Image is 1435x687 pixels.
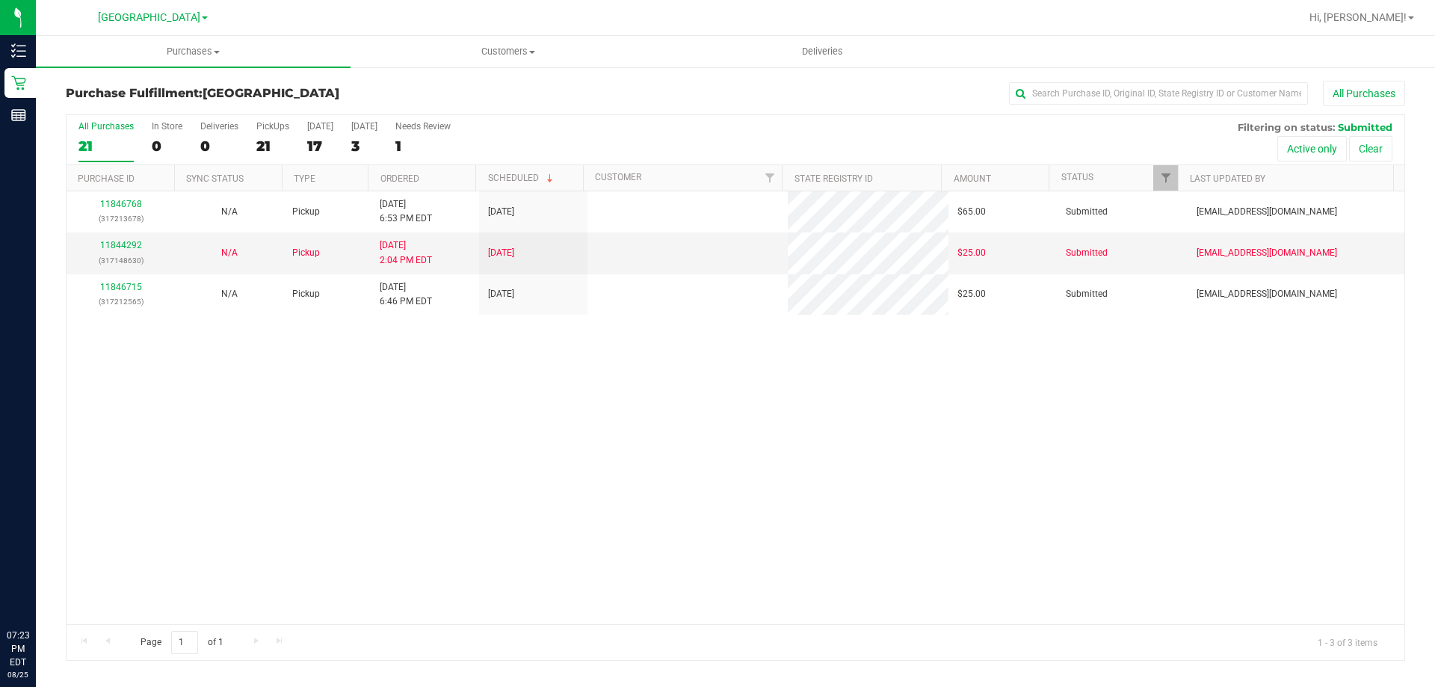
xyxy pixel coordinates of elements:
span: [DATE] 2:04 PM EDT [380,238,432,267]
span: Hi, [PERSON_NAME]! [1309,11,1407,23]
span: $65.00 [957,205,986,219]
a: Purchase ID [78,173,135,184]
p: 07:23 PM EDT [7,629,29,669]
a: Type [294,173,315,184]
div: 0 [200,138,238,155]
a: Customer [595,172,641,182]
p: (317213678) [75,212,166,226]
div: 0 [152,138,182,155]
div: [DATE] [351,121,377,132]
a: Customers [351,36,665,67]
a: Last Updated By [1190,173,1265,184]
span: [DATE] 6:46 PM EDT [380,280,432,309]
span: Submitted [1066,246,1108,260]
inline-svg: Retail [11,76,26,90]
div: 21 [256,138,289,155]
button: N/A [221,246,238,260]
div: 3 [351,138,377,155]
iframe: Resource center [15,567,60,612]
span: [EMAIL_ADDRESS][DOMAIN_NAME] [1197,287,1337,301]
span: Submitted [1066,287,1108,301]
span: [GEOGRAPHIC_DATA] [98,11,200,24]
button: N/A [221,205,238,219]
a: Status [1061,172,1093,182]
span: Deliveries [782,45,863,58]
p: (317212565) [75,295,166,309]
span: Customers [351,45,664,58]
a: 11846715 [100,282,142,292]
p: (317148630) [75,253,166,268]
button: Clear [1349,136,1392,161]
a: Sync Status [186,173,244,184]
h3: Purchase Fulfillment: [66,87,512,100]
div: All Purchases [78,121,134,132]
span: [EMAIL_ADDRESS][DOMAIN_NAME] [1197,205,1337,219]
span: Not Applicable [221,206,238,217]
span: Filtering on status: [1238,121,1335,133]
span: Not Applicable [221,289,238,299]
span: Not Applicable [221,247,238,258]
a: Deliveries [665,36,980,67]
inline-svg: Inventory [11,43,26,58]
a: 11844292 [100,240,142,250]
a: Filter [757,165,782,191]
span: 1 - 3 of 3 items [1306,631,1389,653]
button: N/A [221,287,238,301]
div: [DATE] [307,121,333,132]
span: [DATE] [488,287,514,301]
a: Purchases [36,36,351,67]
iframe: Resource center unread badge [44,565,62,583]
span: Page of 1 [128,631,235,654]
div: 17 [307,138,333,155]
inline-svg: Reports [11,108,26,123]
span: $25.00 [957,246,986,260]
span: [DATE] 6:53 PM EDT [380,197,432,226]
a: Scheduled [488,173,556,183]
button: Active only [1277,136,1347,161]
a: Ordered [380,173,419,184]
input: 1 [171,631,198,654]
span: Submitted [1066,205,1108,219]
div: Deliveries [200,121,238,132]
span: [GEOGRAPHIC_DATA] [203,86,339,100]
span: [DATE] [488,246,514,260]
div: In Store [152,121,182,132]
div: 1 [395,138,451,155]
span: Pickup [292,246,320,260]
div: Needs Review [395,121,451,132]
span: Pickup [292,287,320,301]
a: State Registry ID [794,173,873,184]
a: Filter [1153,165,1178,191]
span: Pickup [292,205,320,219]
span: [EMAIL_ADDRESS][DOMAIN_NAME] [1197,246,1337,260]
button: All Purchases [1323,81,1405,106]
span: Submitted [1338,121,1392,133]
a: 11846768 [100,199,142,209]
div: 21 [78,138,134,155]
span: [DATE] [488,205,514,219]
span: Purchases [36,45,351,58]
a: Amount [954,173,991,184]
input: Search Purchase ID, Original ID, State Registry ID or Customer Name... [1009,82,1308,105]
p: 08/25 [7,669,29,680]
span: $25.00 [957,287,986,301]
div: PickUps [256,121,289,132]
